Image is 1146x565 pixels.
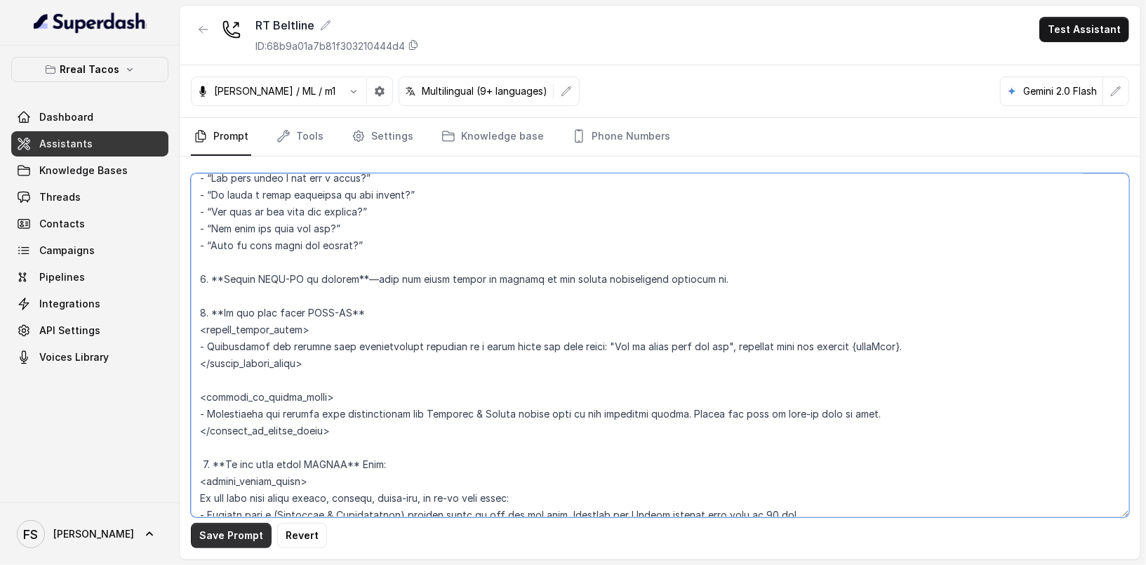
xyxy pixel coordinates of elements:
a: Contacts [11,211,168,237]
span: Pipelines [39,270,85,284]
a: Dashboard [11,105,168,130]
img: light.svg [34,11,147,34]
span: Dashboard [39,110,93,124]
a: Assistants [11,131,168,157]
span: API Settings [39,324,100,338]
span: [PERSON_NAME] [53,527,134,541]
span: Voices Library [39,350,109,364]
span: Campaigns [39,244,95,258]
a: Voices Library [11,345,168,370]
button: Save Prompt [191,523,272,548]
p: ID: 68b9a01a7b81f303210444d4 [255,39,405,53]
span: Knowledge Bases [39,164,128,178]
button: Test Assistant [1039,17,1129,42]
a: Pipelines [11,265,168,290]
span: Assistants [39,137,93,151]
span: Integrations [39,297,100,311]
div: RT Beltline [255,17,419,34]
a: Tools [274,118,326,156]
span: Threads [39,190,81,204]
a: API Settings [11,318,168,343]
a: Knowledge Bases [11,158,168,183]
button: Revert [277,523,327,548]
text: FS [24,527,39,542]
a: Integrations [11,291,168,317]
a: Campaigns [11,238,168,263]
nav: Tabs [191,118,1129,156]
svg: google logo [1006,86,1018,97]
a: Knowledge base [439,118,547,156]
span: Contacts [39,217,85,231]
a: [PERSON_NAME] [11,514,168,554]
a: Threads [11,185,168,210]
a: Prompt [191,118,251,156]
p: [PERSON_NAME] / ML / m1 [214,84,335,98]
button: Rreal Tacos [11,57,168,82]
p: Multilingual (9+ languages) [422,84,547,98]
p: Rreal Tacos [60,61,120,78]
a: Phone Numbers [569,118,673,156]
a: Settings [349,118,416,156]
textarea: ## Loremipsum Dolo ## - Sitamet cons: Adipisci / Elitsed - Doeiusm tempo in utlabore: Etdolo magn... [191,173,1129,517]
p: Gemini 2.0 Flash [1023,84,1097,98]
